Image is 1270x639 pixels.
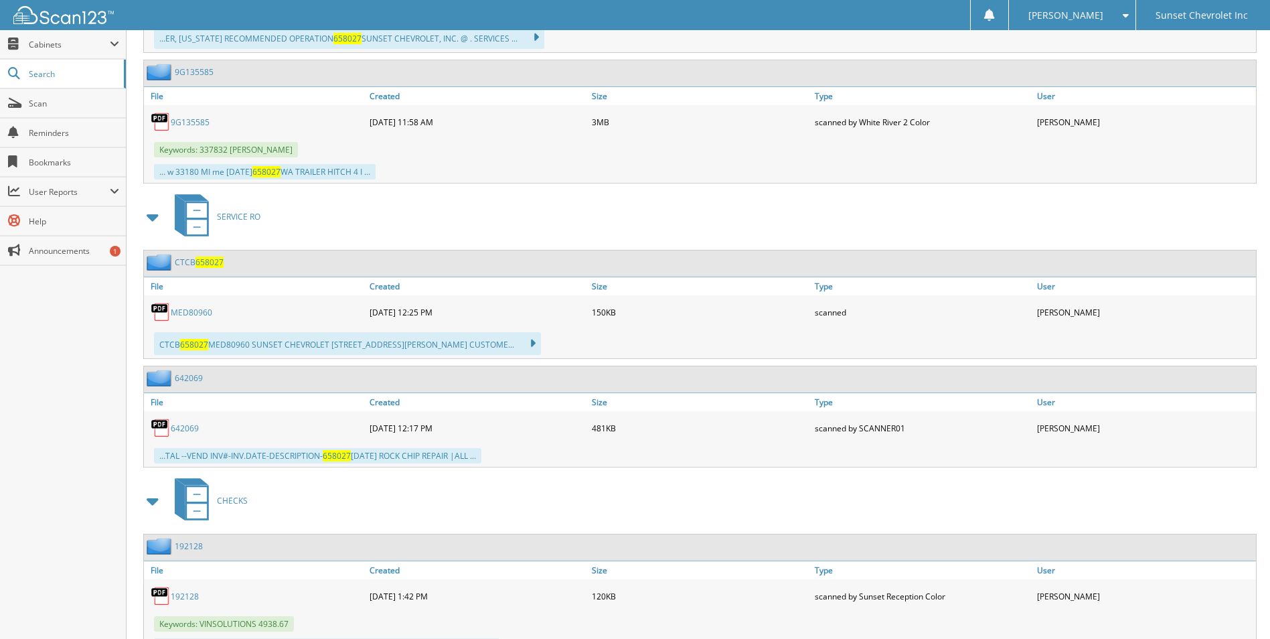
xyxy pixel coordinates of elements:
[588,299,811,326] div: 150KB
[154,332,541,355] div: CTCB MED80960 SUNSET CHEVROLET [STREET_ADDRESS][PERSON_NAME] CUSTOME...
[29,245,119,257] span: Announcements
[588,87,811,105] a: Size
[154,448,481,464] div: ...TAL --VEND INV#-INV.DATE-DESCRIPTION- [DATE] ROCK CHIP REPAIR |ALL ...
[171,307,212,318] a: MED80960
[147,254,175,271] img: folder2.png
[13,6,114,24] img: scan123-logo-white.svg
[1034,561,1256,579] a: User
[588,393,811,411] a: Size
[175,541,203,552] a: 192128
[1034,109,1256,135] div: [PERSON_NAME]
[1034,583,1256,610] div: [PERSON_NAME]
[147,538,175,555] img: folder2.png
[366,299,588,326] div: [DATE] 12:25 PM
[1034,277,1256,295] a: User
[811,109,1034,135] div: scanned by White River 2 Color
[366,109,588,135] div: [DATE] 11:58 AM
[366,87,588,105] a: Created
[29,157,119,168] span: Bookmarks
[154,616,294,632] span: Keywords: VINSOLUTIONS 4938.67
[366,561,588,579] a: Created
[154,164,376,180] div: ... w 33180 MI me [DATE] WA TRAILER HITCH 4 I ...
[171,423,199,434] a: 642069
[175,372,203,384] a: 642069
[171,117,210,128] a: 9G135585
[144,87,366,105] a: File
[323,450,351,461] span: 658027
[811,277,1034,295] a: Type
[811,561,1034,579] a: Type
[1028,11,1103,19] span: [PERSON_NAME]
[29,98,119,109] span: Scan
[29,186,110,198] span: User Reports
[811,393,1034,411] a: Type
[1034,299,1256,326] div: [PERSON_NAME]
[1034,393,1256,411] a: User
[151,418,171,438] img: PDF.png
[167,190,260,243] a: SERVICE RO
[1203,575,1270,639] iframe: Chat Widget
[811,415,1034,441] div: scanned by SCANNER01
[144,561,366,579] a: File
[147,64,175,80] img: folder2.png
[333,33,362,44] span: 658027
[151,112,171,132] img: PDF.png
[147,370,175,386] img: folder2.png
[171,591,199,602] a: 192128
[29,216,119,227] span: Help
[151,586,171,606] img: PDF.png
[175,66,214,78] a: 9G135585
[811,299,1034,326] div: scanned
[588,415,811,441] div: 481KB
[366,277,588,295] a: Created
[144,393,366,411] a: File
[588,109,811,135] div: 3MB
[252,166,281,177] span: 658027
[217,211,260,222] span: SERVICE RO
[167,474,248,527] a: CHECKS
[366,415,588,441] div: [DATE] 12:17 PM
[811,87,1034,105] a: Type
[1034,87,1256,105] a: User
[195,257,224,268] span: 658027
[588,583,811,610] div: 120KB
[175,257,224,268] a: CTCB658027
[154,26,544,49] div: ...ER, [US_STATE] RECOMMENDED OPERATION SUNSET CHEVROLET, INC. @ . SERVICES ...
[366,393,588,411] a: Created
[811,583,1034,610] div: scanned by Sunset Reception Color
[1034,415,1256,441] div: [PERSON_NAME]
[588,277,811,295] a: Size
[110,246,121,257] div: 1
[180,339,208,350] span: 658027
[151,302,171,322] img: PDF.png
[217,495,248,506] span: CHECKS
[29,39,110,50] span: Cabinets
[154,142,298,157] span: Keywords: 337832 [PERSON_NAME]
[1156,11,1248,19] span: Sunset Chevrolet Inc
[588,561,811,579] a: Size
[29,127,119,139] span: Reminders
[144,277,366,295] a: File
[366,583,588,610] div: [DATE] 1:42 PM
[29,68,117,80] span: Search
